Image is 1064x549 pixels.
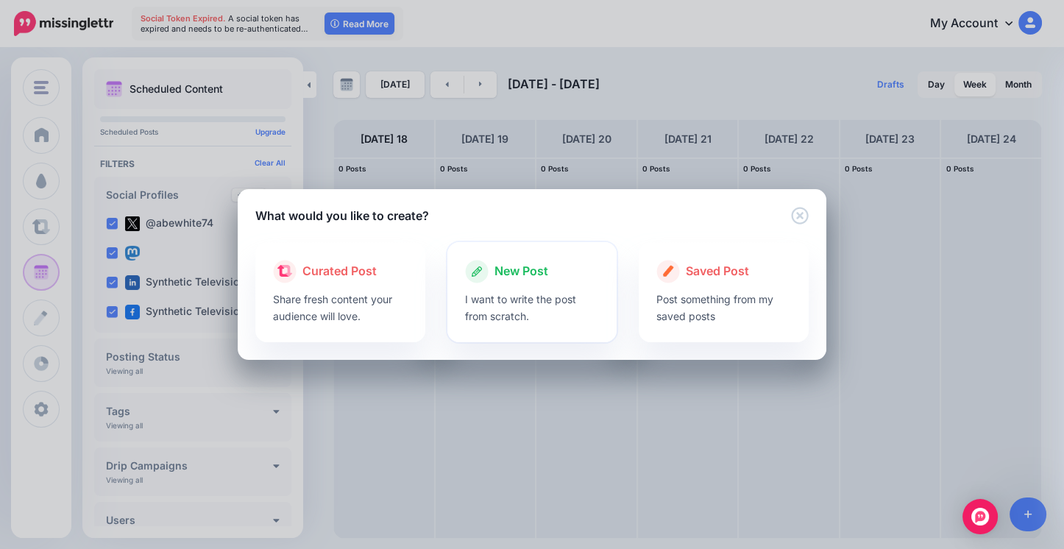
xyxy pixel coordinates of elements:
h5: What would you like to create? [255,207,429,224]
span: Curated Post [302,262,377,281]
img: create.png [663,265,674,277]
p: Share fresh content your audience will love. [273,291,408,325]
p: Post something from my saved posts [656,291,791,325]
p: I want to write the post from scratch. [465,291,600,325]
span: New Post [494,262,548,281]
span: Saved Post [686,262,749,281]
div: Open Intercom Messenger [962,499,998,534]
img: curate.png [277,265,292,277]
button: Close [791,207,809,225]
